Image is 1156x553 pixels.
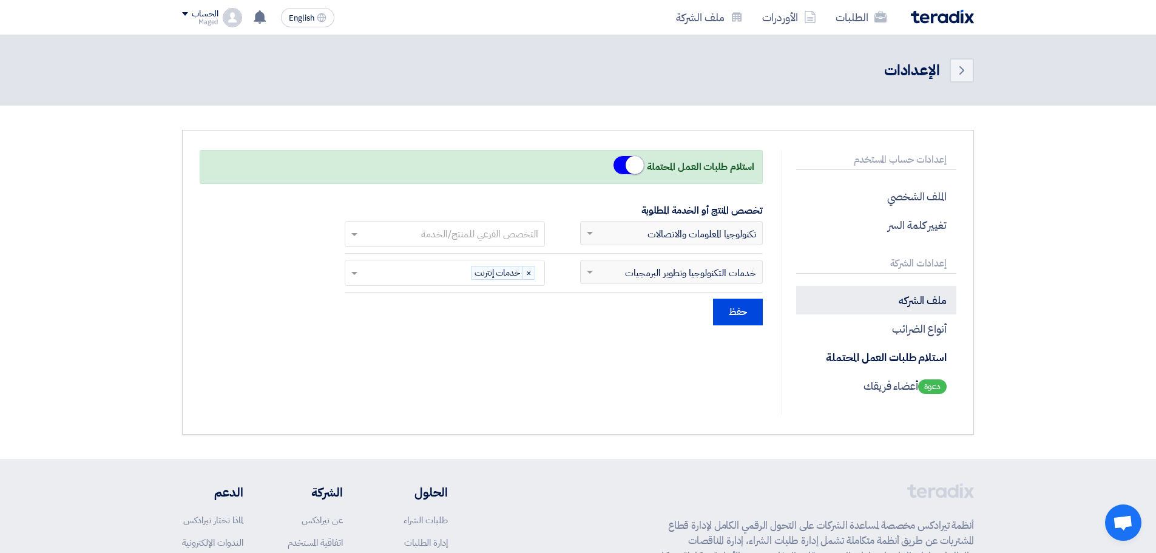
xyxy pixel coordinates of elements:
[647,227,756,242] span: تكنولوجيا المعلومات والاتصالات
[796,371,956,400] p: أعضاء فريقك
[625,266,756,280] span: خدمات التكنولوجيا وتطوير البرمجيات
[918,379,947,394] span: دعوة
[826,3,896,32] a: الطلبات
[796,150,956,170] p: إعدادات حساب المستخدم
[796,314,956,343] p: أنواع الضرائب
[281,8,334,27] button: English
[192,9,218,19] div: الحساب
[183,514,243,527] a: لماذا تختار تيرادكس
[404,536,448,549] a: إدارة الطلبات
[302,514,343,527] a: عن تيرادكس
[419,227,538,245] div: التخصص الفرعي للمنتج/الخدمة
[182,483,243,501] li: الدعم
[288,536,343,549] a: اتفاقية المستخدم
[796,254,956,274] p: إعدادات الشركة
[289,14,314,22] span: English
[796,182,956,211] p: الملف الشخصي
[182,19,218,25] div: Maged
[280,483,343,501] li: الشركة
[647,159,755,174] strong: استلام طلبات العمل المحتملة
[472,266,521,280] span: خدمات إنترنت
[911,10,974,24] img: Teradix logo
[796,343,956,371] p: استلام طلبات العمل المحتملة
[884,59,940,81] div: الإعدادات
[404,514,448,527] a: طلبات الشراء
[641,203,763,218] label: تخصص المنتج أو الخدمة المطلوبة
[713,299,763,325] input: حفظ
[666,3,752,32] a: ملف الشركة
[182,536,243,549] a: الندوات الإلكترونية
[796,211,956,239] p: تغيير كلمة السر
[522,266,535,280] span: ×
[796,286,956,314] p: ملف الشركه
[379,483,448,501] li: الحلول
[1105,504,1141,541] div: Open chat
[223,8,242,27] img: profile_test.png
[752,3,826,32] a: الأوردرات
